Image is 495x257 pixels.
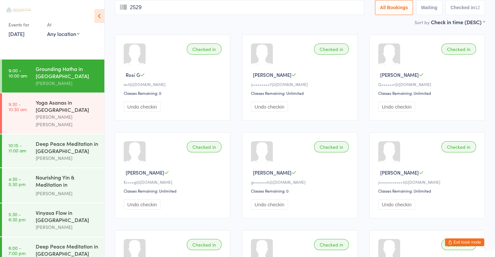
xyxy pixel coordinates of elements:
div: g•••••••h@[DOMAIN_NAME] [251,179,351,185]
a: 9:00 -10:00 amGrounding Hatha in [GEOGRAPHIC_DATA][PERSON_NAME] [2,60,104,93]
div: [PERSON_NAME] [PERSON_NAME] [36,113,99,128]
div: 12 [475,5,480,10]
div: Checked in [187,141,221,152]
div: Classes Remaining: Unlimited [378,188,478,194]
div: j•••••••••7@[DOMAIN_NAME] [251,81,351,87]
div: [PERSON_NAME] [36,190,99,197]
div: Classes Remaining: Unlimited [124,188,223,194]
label: Sort by [415,19,430,26]
button: Undo checkin [124,199,161,210]
div: Nourishing Yin & Meditation in [GEOGRAPHIC_DATA] [36,174,99,190]
div: Classes Remaining: Unlimited [251,90,351,96]
time: 5:30 - 6:30 pm [9,212,26,222]
div: Checked in [441,141,476,152]
time: 10:15 - 11:00 am [9,143,26,153]
div: Classes Remaining: 0 [251,188,351,194]
div: Grounding Hatha in [GEOGRAPHIC_DATA] [36,65,99,79]
button: Undo checkin [378,102,415,112]
div: Checked in [187,239,221,250]
div: K••••g@[DOMAIN_NAME] [124,179,223,185]
div: Deep Peace Meditation in [GEOGRAPHIC_DATA] [36,243,99,257]
div: Classes Remaining: 0 [124,90,223,96]
div: Events for [9,19,41,30]
div: j••••••••••••1@[DOMAIN_NAME] [378,179,478,185]
div: Check in time (DESC) [431,18,485,26]
div: Checked in [314,43,349,55]
a: 10:15 -11:00 amDeep Peace Meditation in [GEOGRAPHIC_DATA][PERSON_NAME] [2,134,104,167]
div: Classes Remaining: Unlimited [378,90,478,96]
span: [PERSON_NAME] [126,169,164,176]
div: a•t@[DOMAIN_NAME] [124,81,223,87]
img: Australian School of Meditation & Yoga (Gold Coast) [7,8,31,13]
div: At [47,19,80,30]
a: 9:30 -10:30 amYoga Asanas in [GEOGRAPHIC_DATA][PERSON_NAME] [PERSON_NAME] [2,93,104,134]
div: Any location [47,30,80,37]
a: 4:30 -5:30 pmNourishing Yin & Meditation in [GEOGRAPHIC_DATA][PERSON_NAME] [2,168,104,203]
div: [PERSON_NAME] [36,79,99,87]
time: 9:00 - 10:00 am [9,68,27,78]
div: Yoga Asanas in [GEOGRAPHIC_DATA] [36,99,99,113]
span: Rosi G [126,71,140,78]
div: Vinyasa Flow in [GEOGRAPHIC_DATA] [36,209,99,223]
a: [DATE] [9,30,25,37]
div: Checked in [187,43,221,55]
div: [PERSON_NAME] [36,154,99,162]
span: [PERSON_NAME] [380,169,419,176]
div: Checked in [314,141,349,152]
div: [PERSON_NAME] [36,223,99,231]
button: Undo checkin [251,102,288,112]
time: 4:30 - 5:30 pm [9,176,26,187]
button: Undo checkin [251,199,288,210]
div: Checked in [441,239,476,250]
span: [PERSON_NAME] [253,71,292,78]
span: [PERSON_NAME] [380,71,419,78]
time: 9:30 - 10:30 am [9,101,27,112]
button: Undo checkin [124,102,161,112]
button: Exit kiosk mode [445,238,484,246]
button: Undo checkin [378,199,415,210]
div: Q••••••r@[DOMAIN_NAME] [378,81,478,87]
time: 6:00 - 7:00 pm [9,245,26,256]
span: [PERSON_NAME] [253,169,292,176]
div: Checked in [314,239,349,250]
div: Deep Peace Meditation in [GEOGRAPHIC_DATA] [36,140,99,154]
a: 5:30 -6:30 pmVinyasa Flow in [GEOGRAPHIC_DATA][PERSON_NAME] [2,203,104,236]
div: Checked in [441,43,476,55]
